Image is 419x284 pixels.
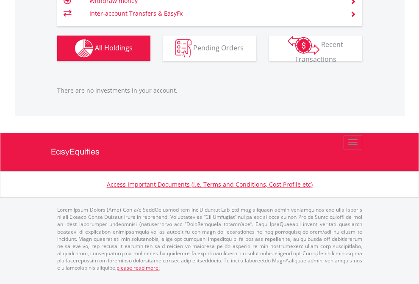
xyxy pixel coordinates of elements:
[288,36,319,55] img: transactions-zar-wht.png
[107,180,313,188] a: Access Important Documents (i.e. Terms and Conditions, Cost Profile etc)
[269,36,362,61] button: Recent Transactions
[117,264,160,271] a: please read more:
[163,36,256,61] button: Pending Orders
[57,86,362,95] p: There are no investments in your account.
[57,206,362,271] p: Lorem Ipsum Dolors (Ame) Con a/e SeddOeiusmod tem InciDiduntut Lab Etd mag aliquaen admin veniamq...
[175,39,191,58] img: pending_instructions-wht.png
[57,36,150,61] button: All Holdings
[193,43,244,52] span: Pending Orders
[51,133,369,171] a: EasyEquities
[89,7,340,20] td: Inter-account Transfers & EasyFx
[95,43,133,52] span: All Holdings
[75,39,93,58] img: holdings-wht.png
